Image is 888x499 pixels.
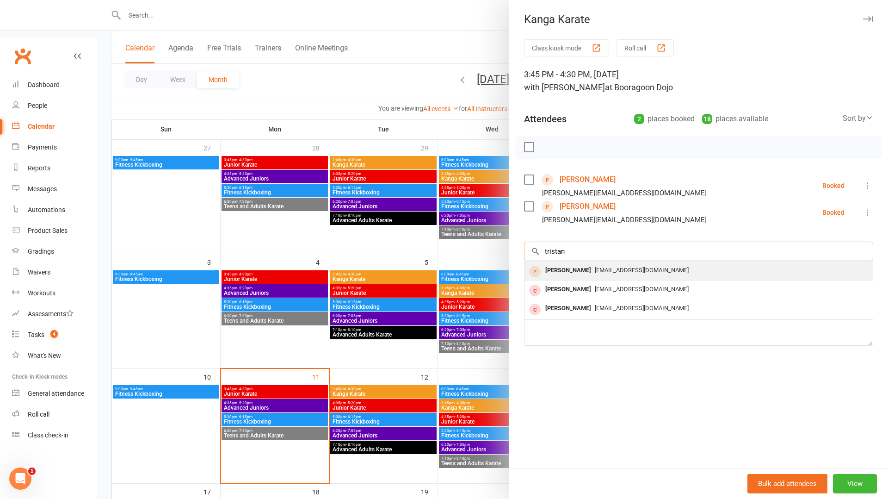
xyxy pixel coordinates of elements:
[28,206,65,213] div: Automations
[12,345,98,366] a: What's New
[12,116,98,137] a: Calendar
[12,262,98,283] a: Waivers
[28,123,55,130] div: Calendar
[542,283,595,296] div: [PERSON_NAME]
[28,289,55,297] div: Workouts
[12,179,98,200] a: Messages
[529,304,541,315] div: member
[560,199,616,214] a: [PERSON_NAME]
[822,209,845,216] div: Booked
[11,44,34,68] a: Clubworx
[12,200,98,220] a: Automations
[524,112,567,125] div: Attendees
[833,474,877,493] button: View
[28,468,36,475] span: 1
[12,304,98,324] a: Assessments
[12,425,98,446] a: Class kiosk mode
[12,404,98,425] a: Roll call
[12,324,98,345] a: Tasks 4
[12,95,98,116] a: People
[560,172,616,187] a: [PERSON_NAME]
[12,383,98,404] a: General attendance kiosk mode
[617,39,674,56] button: Roll call
[634,114,644,124] div: 2
[28,102,47,109] div: People
[12,137,98,158] a: Payments
[28,164,50,172] div: Reports
[524,82,605,92] span: with [PERSON_NAME]
[542,264,595,277] div: [PERSON_NAME]
[12,241,98,262] a: Gradings
[28,185,57,193] div: Messages
[747,474,827,493] button: Bulk add attendees
[595,305,689,312] span: [EMAIL_ADDRESS][DOMAIN_NAME]
[28,81,60,88] div: Dashboard
[702,114,712,124] div: 18
[843,112,873,125] div: Sort by
[605,82,673,92] span: at Booragoon Dojo
[28,248,54,255] div: Gradings
[28,331,44,338] div: Tasks
[524,68,873,94] div: 3:45 PM - 4:30 PM, [DATE]
[12,220,98,241] a: Product Sales
[529,285,541,296] div: member
[28,352,61,359] div: What's New
[12,75,98,95] a: Dashboard
[595,286,689,293] span: [EMAIL_ADDRESS][DOMAIN_NAME]
[529,266,541,277] div: prospect
[28,268,50,276] div: Waivers
[524,39,609,56] button: Class kiosk mode
[822,182,845,189] div: Booked
[12,283,98,304] a: Workouts
[28,390,84,397] div: General attendance
[12,158,98,179] a: Reports
[28,310,74,318] div: Assessments
[542,214,707,226] div: [PERSON_NAME][EMAIL_ADDRESS][DOMAIN_NAME]
[50,330,58,338] span: 4
[595,267,689,274] span: [EMAIL_ADDRESS][DOMAIN_NAME]
[524,242,873,261] input: Search to add attendees
[542,187,707,199] div: [PERSON_NAME][EMAIL_ADDRESS][DOMAIN_NAME]
[28,431,68,439] div: Class check-in
[702,112,768,125] div: places available
[28,143,57,151] div: Payments
[28,411,49,418] div: Roll call
[634,112,695,125] div: places booked
[9,468,31,490] iframe: Intercom live chat
[28,227,68,234] div: Product Sales
[509,13,888,26] div: Kanga Karate
[542,302,595,315] div: [PERSON_NAME]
